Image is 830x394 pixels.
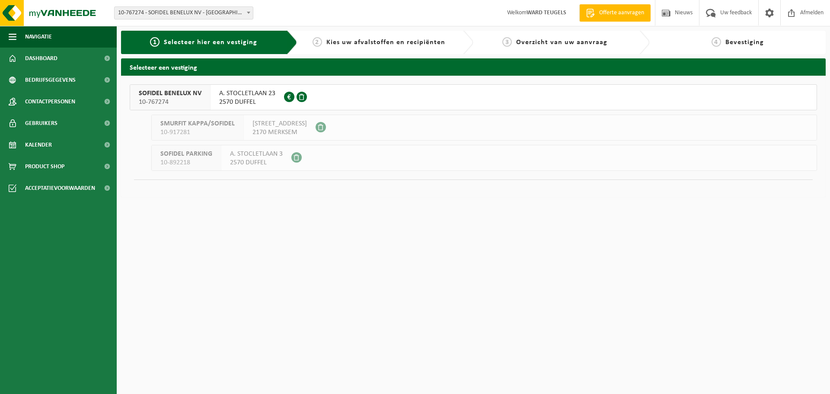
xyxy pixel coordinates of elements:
span: 2170 MERKSEM [252,128,307,137]
strong: WARD TEUGELS [527,10,566,16]
span: Product Shop [25,156,64,177]
span: Bevestiging [725,39,764,46]
span: Kalender [25,134,52,156]
a: Offerte aanvragen [579,4,651,22]
span: Selecteer hier een vestiging [164,39,257,46]
span: [STREET_ADDRESS] [252,119,307,128]
span: 10-767274 [139,98,201,106]
span: Acceptatievoorwaarden [25,177,95,199]
span: SOFIDEL PARKING [160,150,212,158]
span: 10-892218 [160,158,212,167]
span: 3 [502,37,512,47]
span: Gebruikers [25,112,57,134]
span: 2570 DUFFEL [219,98,275,106]
span: 1 [150,37,160,47]
span: Contactpersonen [25,91,75,112]
span: Kies uw afvalstoffen en recipiënten [326,39,445,46]
span: 10-917281 [160,128,235,137]
span: 10-767274 - SOFIDEL BENELUX NV - DUFFEL [114,6,253,19]
span: 4 [712,37,721,47]
span: Navigatie [25,26,52,48]
span: Dashboard [25,48,57,69]
button: SOFIDEL BENELUX NV 10-767274 A. STOCLETLAAN 232570 DUFFEL [130,84,817,110]
span: Bedrijfsgegevens [25,69,76,91]
span: A. STOCLETLAAN 3 [230,150,283,158]
span: SMURFIT KAPPA/SOFIDEL [160,119,235,128]
span: 2570 DUFFEL [230,158,283,167]
span: 2 [313,37,322,47]
h2: Selecteer een vestiging [121,58,826,75]
span: A. STOCLETLAAN 23 [219,89,275,98]
span: SOFIDEL BENELUX NV [139,89,201,98]
span: Overzicht van uw aanvraag [516,39,607,46]
span: Offerte aanvragen [597,9,646,17]
span: 10-767274 - SOFIDEL BENELUX NV - DUFFEL [115,7,253,19]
